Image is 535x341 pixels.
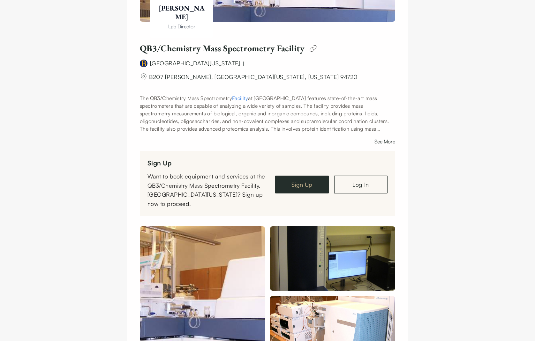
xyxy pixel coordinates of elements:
a: Sign Up [275,176,329,193]
div: Sign Up [147,158,267,168]
a: [GEOGRAPHIC_DATA][US_STATE] [150,60,240,67]
img: QB3/Chemistry Mass Spectrometry Facility 1 [270,226,395,291]
p: Lab Director [158,23,206,30]
img: edit [307,42,320,55]
p: The QB3/Chemistry Mass Spectrometry at [GEOGRAPHIC_DATA] features state-of-the-art mass spectrome... [140,94,395,133]
h1: QB3/Chemistry Mass Spectrometry Facility [140,43,304,54]
a: Facility [232,95,248,101]
div: | [243,60,244,68]
span: B207 [PERSON_NAME], [GEOGRAPHIC_DATA][US_STATE], [US_STATE] 94720 [149,73,357,80]
img: org-name [140,73,147,81]
button: See More [374,138,395,148]
div: Want to book equipment and services at the QB3/Chemistry Mass Spectrometry Facility, [GEOGRAPHIC_... [147,172,267,208]
a: Log In [334,176,388,193]
h1: [PERSON_NAME] [158,4,206,21]
img: university [140,60,147,67]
